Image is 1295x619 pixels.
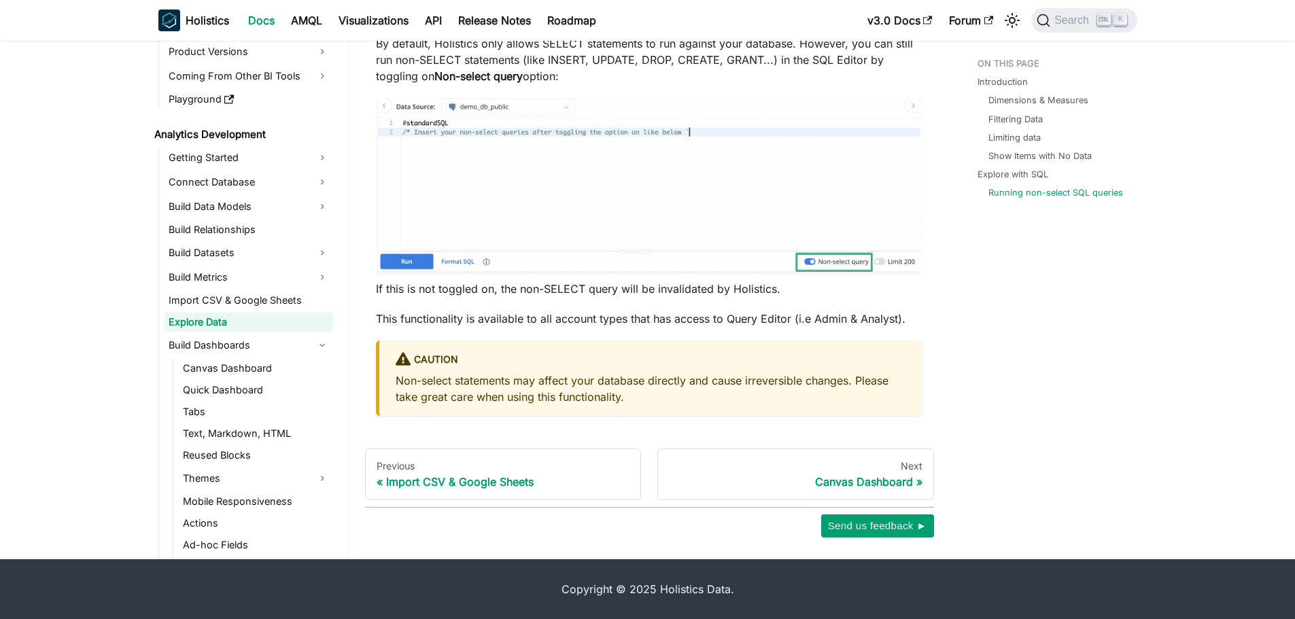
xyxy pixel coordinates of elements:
[978,75,1028,88] a: Introduction
[988,149,1092,162] a: Show Items with No Data
[179,492,333,511] a: Mobile Responsiveness
[978,168,1048,181] a: Explore with SQL
[539,10,604,31] a: Roadmap
[165,313,333,332] a: Explore Data
[988,94,1088,107] a: Dimensions & Measures
[450,10,539,31] a: Release Notes
[396,372,907,405] p: Non-select statements may affect your database directly and cause irreversible changes. Please ta...
[179,381,333,400] a: Quick Dashboard
[165,266,333,288] a: Build Metrics
[165,196,333,217] a: Build Data Models
[165,147,333,169] a: Getting Started
[330,10,417,31] a: Visualizations
[669,475,922,489] div: Canvas Dashboard
[669,460,922,472] div: Next
[377,475,630,489] div: Import CSV & Google Sheets
[1050,14,1097,26] span: Search
[1031,8,1137,33] button: Search (Ctrl+K)
[165,291,333,310] a: Import CSV & Google Sheets
[376,35,923,84] p: By default, Holistics only allows SELECT statements to run against your database. However, you ca...
[165,41,333,63] a: Product Versions
[434,69,523,83] strong: Non-select query
[376,281,923,297] p: If this is not toggled on, the non-SELECT query will be invalidated by Holistics.
[179,446,333,465] a: Reused Blocks
[179,359,333,378] a: Canvas Dashboard
[165,90,333,109] a: Playground
[158,10,229,31] a: HolisticsHolistics
[179,557,333,576] a: Promote Ad-hoc Fields
[365,448,642,500] a: PreviousImport CSV & Google Sheets
[165,171,333,193] a: Connect Database
[283,10,330,31] a: AMQL
[988,113,1043,126] a: Filtering Data
[417,10,450,31] a: API
[988,131,1041,144] a: Limiting data
[186,12,229,29] b: Holistics
[240,10,283,31] a: Docs
[941,10,1001,31] a: Forum
[396,351,907,369] div: caution
[165,242,333,264] a: Build Datasets
[179,514,333,533] a: Actions
[859,10,941,31] a: v3.0 Docs
[1113,14,1127,26] kbd: K
[828,517,927,535] span: Send us feedback ►
[179,535,333,554] a: Ad-hoc Fields
[377,460,630,472] div: Previous
[165,65,333,87] a: Coming From Other BI Tools
[821,514,934,537] button: Send us feedback ►
[165,220,333,239] a: Build Relationships
[179,467,333,489] a: Themes
[988,186,1123,199] a: Running non-select SQL queries
[376,311,923,327] p: This functionality is available to all account types that has access to Query Editor (i.e Admin &...
[179,402,333,421] a: Tabs
[657,448,934,500] a: NextCanvas Dashboard
[179,424,333,443] a: Text, Markdown, HTML
[165,334,333,356] a: Build Dashboards
[215,581,1080,597] div: Copyright © 2025 Holistics Data.
[365,448,934,500] nav: Docs pages
[158,10,180,31] img: Holistics
[1001,10,1023,31] button: Switch between dark and light mode (currently light mode)
[150,125,333,144] a: Analytics Development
